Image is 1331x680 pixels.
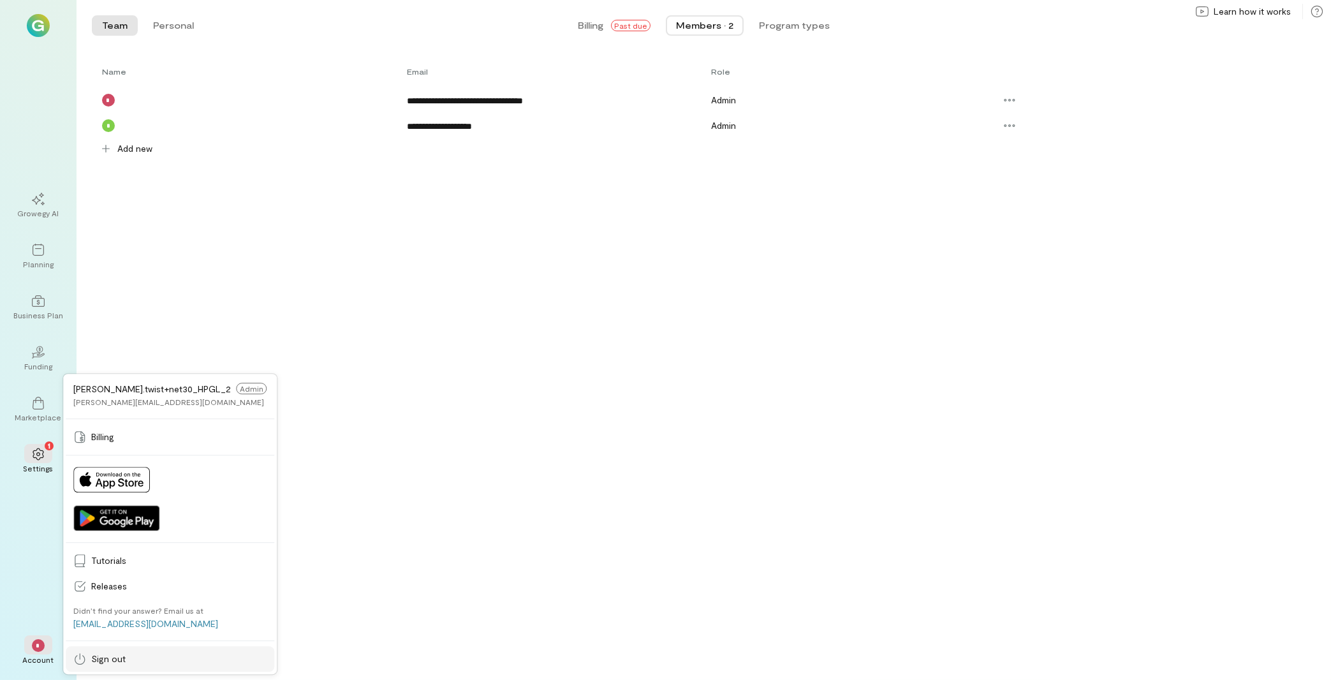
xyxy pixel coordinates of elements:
div: Settings [24,463,54,473]
span: Past due [611,20,651,31]
div: Didn’t find your answer? Email us at [73,605,203,616]
a: Planning [15,233,61,279]
span: Email [407,66,428,77]
button: Members · 2 [666,15,744,36]
a: Business Plan [15,285,61,330]
a: Settings [15,438,61,484]
span: Add new [117,142,152,155]
span: Name [102,66,126,77]
span: 1 [48,440,50,451]
span: [PERSON_NAME].twist+net30_HPGL_2 [73,383,231,394]
a: Sign out [66,646,274,672]
a: Growegy AI [15,182,61,228]
span: Role [711,67,730,76]
div: [PERSON_NAME][EMAIL_ADDRESS][DOMAIN_NAME] [73,397,264,407]
span: Admin [236,383,267,394]
span: Billing [578,19,603,32]
div: Growegy AI [18,208,59,218]
button: Personal [143,15,204,36]
div: Members · 2 [676,19,733,32]
button: Program types [749,15,840,36]
div: Marketplace [15,412,62,422]
div: Toggle SortBy [407,66,712,77]
span: Billing [91,431,267,443]
span: Sign out [91,653,267,665]
span: Learn how it works [1214,5,1291,18]
a: Releases [66,573,274,599]
span: Releases [91,580,267,593]
a: [EMAIL_ADDRESS][DOMAIN_NAME] [73,618,218,629]
img: Download on App Store [73,467,150,492]
button: BillingPast due [568,15,661,36]
img: Get it on Google Play [73,505,159,531]
a: Marketplace [15,387,61,432]
div: Planning [23,259,54,269]
span: Admin [711,120,736,131]
div: *Account [15,629,61,675]
a: Funding [15,336,61,381]
span: Admin [711,94,736,105]
a: Billing [66,424,274,450]
div: Toggle SortBy [102,66,407,77]
div: Account [23,654,54,665]
span: Tutorials [91,554,267,567]
button: Team [92,15,138,36]
div: Business Plan [13,310,63,320]
div: Funding [24,361,52,371]
a: Tutorials [66,548,274,573]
